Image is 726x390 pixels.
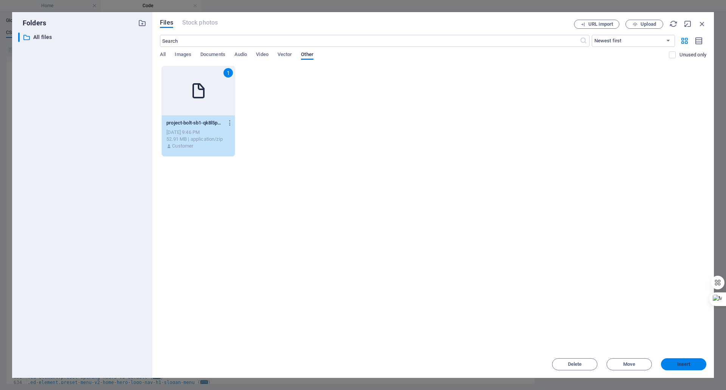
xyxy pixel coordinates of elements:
[588,22,613,26] span: URL import
[278,50,292,61] span: Vector
[182,18,218,27] span: This file type is not supported by this element
[160,35,579,47] input: Search
[641,22,656,26] span: Upload
[301,50,313,61] span: Other
[18,18,46,28] p: Folders
[625,20,663,29] button: Upload
[175,50,191,61] span: Images
[256,50,268,61] span: Video
[166,136,230,143] div: 52.91 MB | application/zip
[677,362,690,367] span: Insert
[223,68,233,78] div: 1
[200,50,225,61] span: Documents
[160,50,166,61] span: All
[138,19,146,27] i: Create new folder
[172,143,193,149] p: Customer
[166,120,223,126] p: project-bolt-sb1-qk8l5pkr-nV55-MEU2_B7IH8wr9Q9Wg.zip
[661,358,706,370] button: Insert
[607,358,652,370] button: Move
[679,51,706,58] p: Displays only files that are not in use on the website. Files added during this session can still...
[234,50,247,61] span: Audio
[574,20,619,29] button: URL import
[684,20,692,28] i: Minimize
[18,33,20,42] div: ​
[160,18,173,27] span: Files
[166,129,230,136] div: [DATE] 9:46 PM
[33,33,132,42] p: All files
[568,362,582,367] span: Delete
[669,20,678,28] i: Reload
[552,358,597,370] button: Delete
[698,20,706,28] i: Close
[623,362,635,367] span: Move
